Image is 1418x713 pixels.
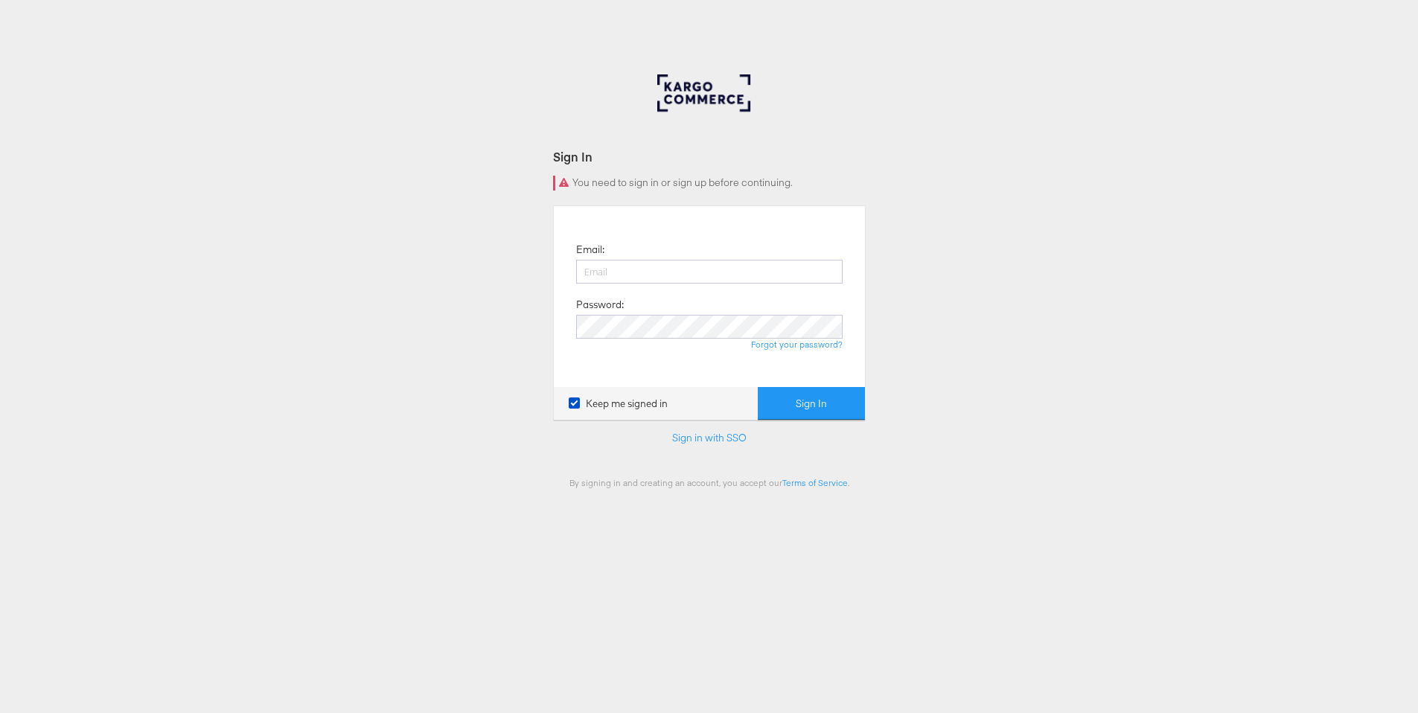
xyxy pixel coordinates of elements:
[576,298,624,312] label: Password:
[553,477,866,488] div: By signing in and creating an account, you accept our .
[758,387,865,421] button: Sign In
[672,431,747,444] a: Sign in with SSO
[569,397,668,411] label: Keep me signed in
[782,477,848,488] a: Terms of Service
[576,260,843,284] input: Email
[553,148,866,165] div: Sign In
[553,176,866,191] div: You need to sign in or sign up before continuing.
[751,339,843,350] a: Forgot your password?
[576,243,604,257] label: Email:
